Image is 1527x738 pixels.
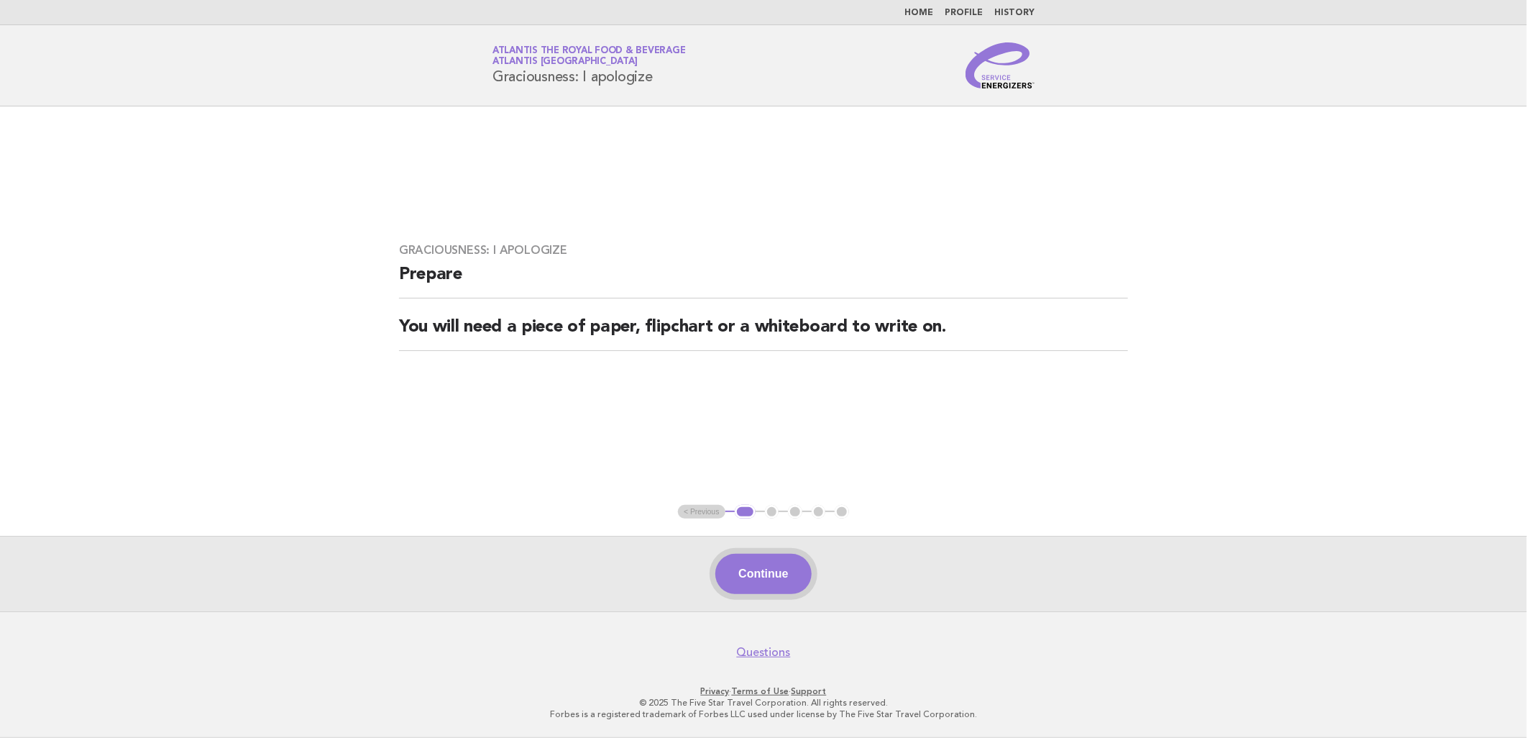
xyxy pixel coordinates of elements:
a: Home [904,9,933,17]
a: Support [792,686,827,696]
h2: Prepare [399,263,1128,299]
a: Privacy [701,686,730,696]
p: Forbes is a registered trademark of Forbes LLC used under license by The Five Star Travel Corpora... [324,709,1203,720]
a: History [994,9,1035,17]
p: · · [324,685,1203,697]
p: © 2025 The Five Star Travel Corporation. All rights reserved. [324,697,1203,709]
span: Atlantis [GEOGRAPHIC_DATA] [492,58,638,67]
img: Service Energizers [966,42,1035,88]
h3: Graciousness: I apologize [399,243,1128,258]
button: 1 [735,505,756,519]
a: Terms of Use [732,686,789,696]
a: Questions [737,645,791,660]
h1: Graciousness: I apologize [492,47,686,84]
a: Profile [945,9,983,17]
a: Atlantis the Royal Food & BeverageAtlantis [GEOGRAPHIC_DATA] [492,46,686,66]
button: Continue [715,554,811,594]
h2: You will need a piece of paper, flipchart or a whiteboard to write on. [399,316,1128,351]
